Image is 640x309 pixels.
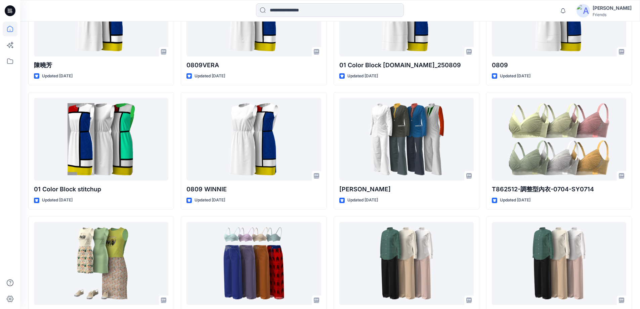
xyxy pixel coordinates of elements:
[577,4,590,17] img: avatar
[500,197,530,204] p: Updated [DATE]
[339,222,474,305] a: Beth-Test1-suit
[186,98,321,181] a: 0809 WINNIE
[34,185,168,194] p: 01 Color Block stitchup
[339,185,474,194] p: [PERSON_NAME]
[186,222,321,305] a: Ching Pattern-001
[42,73,73,80] p: Updated [DATE]
[34,98,168,181] a: 01 Color Block stitchup
[492,222,626,305] a: Beth-Test1-suit
[34,61,168,70] p: 陳曉芳
[347,73,378,80] p: Updated [DATE]
[339,61,474,70] p: 01 Color Block [DOMAIN_NAME]_250809
[195,197,225,204] p: Updated [DATE]
[347,197,378,204] p: Updated [DATE]
[34,222,168,305] a: Jenny洋裝
[339,98,474,181] a: Jenny
[500,73,530,80] p: Updated [DATE]
[593,4,632,12] div: [PERSON_NAME]
[186,185,321,194] p: 0809 WINNIE
[186,61,321,70] p: 0809VERA
[42,197,73,204] p: Updated [DATE]
[195,73,225,80] p: Updated [DATE]
[492,61,626,70] p: 0809
[593,12,632,17] div: Friends
[492,185,626,194] p: T862512-調整型內衣-0704-SY0714
[492,98,626,181] a: T862512-調整型內衣-0704-SY0714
